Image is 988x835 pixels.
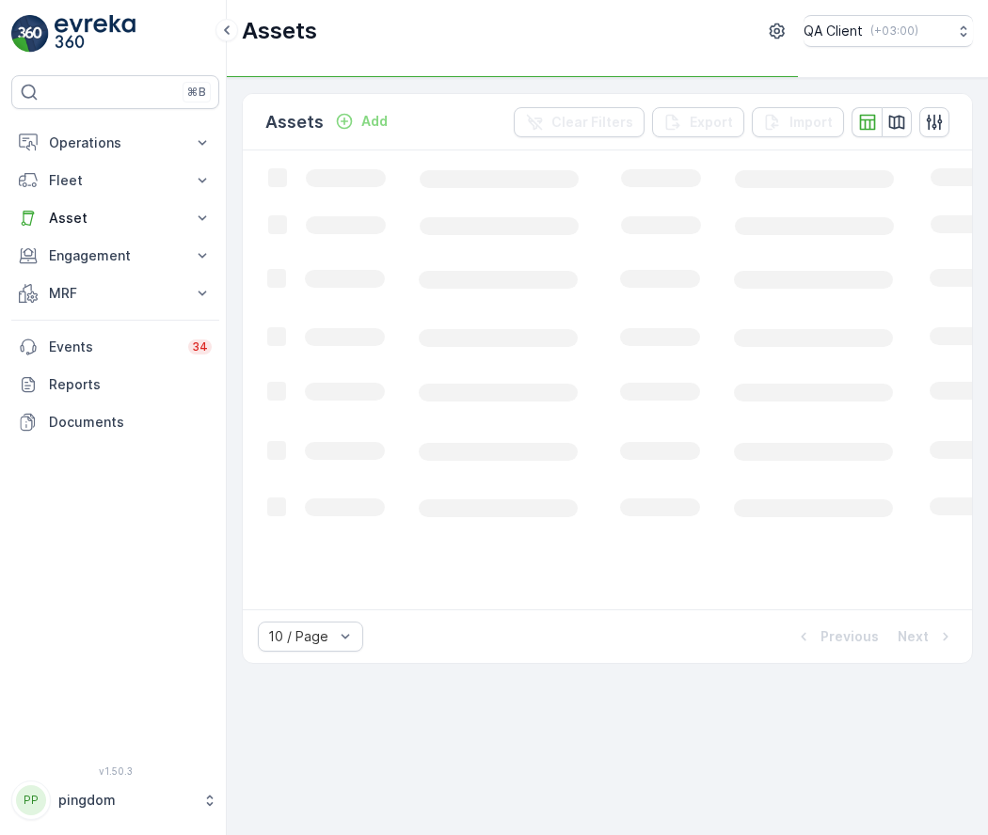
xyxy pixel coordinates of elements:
p: Previous [821,627,879,646]
button: QA Client(+03:00) [804,15,973,47]
p: MRF [49,284,182,303]
p: Operations [49,134,182,152]
p: Assets [265,109,324,135]
div: PP [16,785,46,815]
button: Asset [11,199,219,237]
button: Engagement [11,237,219,275]
p: Events [49,338,177,356]
p: Export [690,113,733,132]
p: Documents [49,413,212,432]
button: Previous [792,625,881,648]
p: 34 [192,339,208,354]
p: Import [789,113,833,132]
p: ⌘B [187,85,206,100]
button: Operations [11,124,219,162]
p: Assets [242,16,317,46]
a: Reports [11,366,219,403]
p: ( +03:00 ) [870,24,918,39]
p: Add [361,112,388,131]
img: logo_light-DOdMpM7g.png [55,15,135,53]
button: Fleet [11,162,219,199]
button: Export [652,107,744,137]
button: Clear Filters [514,107,645,137]
button: Next [896,625,957,648]
button: Add [327,110,395,133]
img: logo [11,15,49,53]
span: v 1.50.3 [11,765,219,777]
a: Events34 [11,328,219,366]
p: QA Client [804,22,863,40]
p: Asset [49,209,182,228]
p: Fleet [49,171,182,190]
p: Engagement [49,246,182,265]
p: pingdom [58,791,193,810]
button: Import [752,107,844,137]
p: Reports [49,375,212,394]
button: MRF [11,275,219,312]
button: PPpingdom [11,780,219,820]
p: Next [898,627,929,646]
p: Clear Filters [551,113,633,132]
a: Documents [11,403,219,441]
